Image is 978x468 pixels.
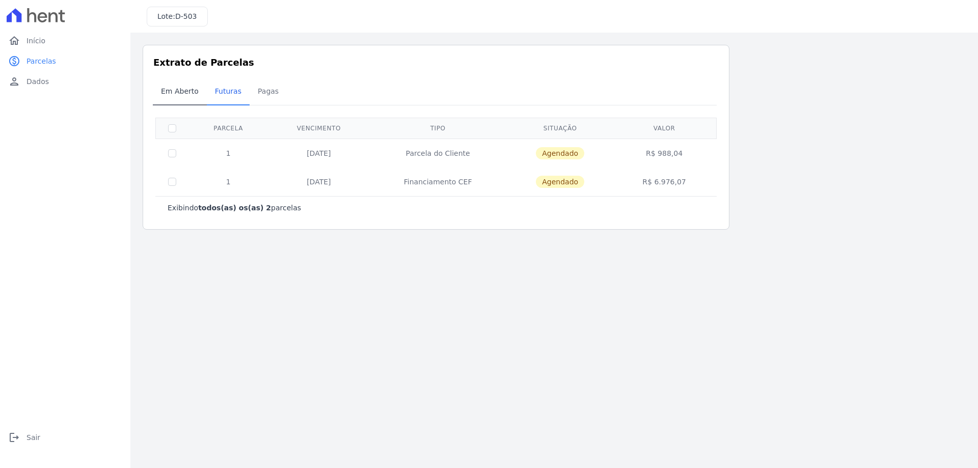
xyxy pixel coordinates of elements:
[614,118,714,139] th: Valor
[369,139,506,168] td: Parcela do Cliente
[209,81,248,101] span: Futuras
[155,81,205,101] span: Em Aberto
[4,71,126,92] a: personDados
[207,79,250,105] a: Futuras
[188,118,268,139] th: Parcela
[175,12,197,20] span: D-503
[8,431,20,444] i: logout
[4,427,126,448] a: logoutSair
[369,168,506,196] td: Financiamento CEF
[252,81,285,101] span: Pagas
[268,168,369,196] td: [DATE]
[4,51,126,71] a: paidParcelas
[26,56,56,66] span: Parcelas
[536,147,584,159] span: Agendado
[26,76,49,87] span: Dados
[614,168,714,196] td: R$ 6.976,07
[8,75,20,88] i: person
[26,36,45,46] span: Início
[250,79,287,105] a: Pagas
[168,203,301,213] p: Exibindo parcelas
[506,118,614,139] th: Situação
[536,176,584,188] span: Agendado
[153,79,207,105] a: Em Aberto
[157,11,197,22] h3: Lote:
[188,139,268,168] td: 1
[4,31,126,51] a: homeInício
[198,204,271,212] b: todos(as) os(as) 2
[614,139,714,168] td: R$ 988,04
[268,139,369,168] td: [DATE]
[8,55,20,67] i: paid
[369,118,506,139] th: Tipo
[26,432,40,443] span: Sair
[268,118,369,139] th: Vencimento
[8,35,20,47] i: home
[153,56,719,69] h3: Extrato de Parcelas
[188,168,268,196] td: 1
